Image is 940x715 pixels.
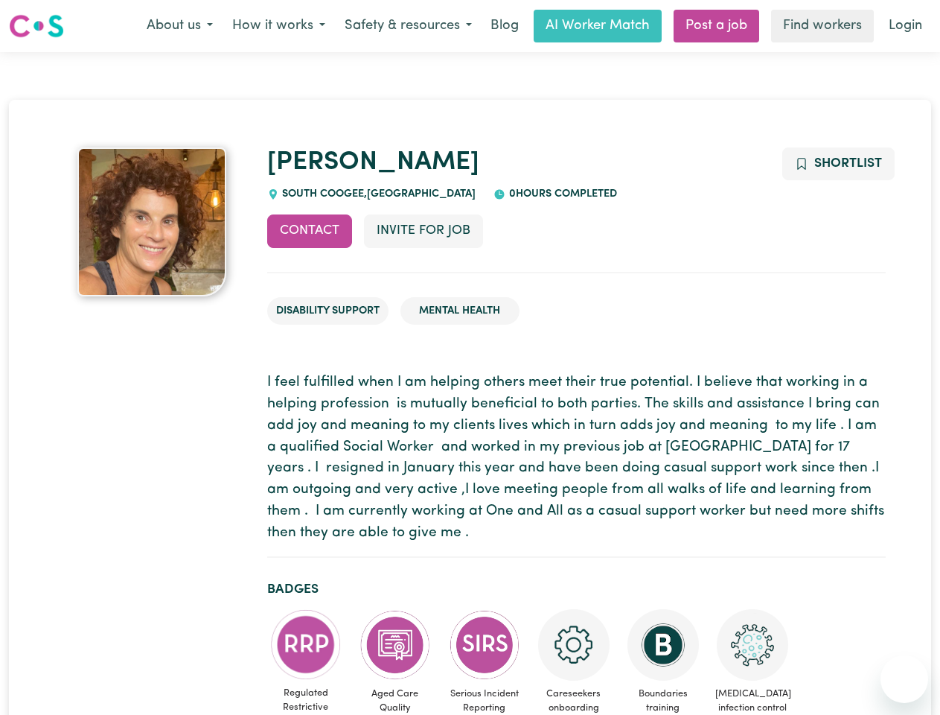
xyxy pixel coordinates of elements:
[335,10,482,42] button: Safety & resources
[400,297,519,325] li: Mental Health
[674,10,759,42] a: Post a job
[223,10,335,42] button: How it works
[505,188,617,200] span: 0 hours completed
[137,10,223,42] button: About us
[77,147,226,296] img: Belinda
[270,609,342,680] img: CS Academy: Regulated Restrictive Practices course completed
[880,655,928,703] iframe: Button to launch messaging window
[717,609,788,681] img: CS Academy: COVID-19 Infection Control Training course completed
[359,609,431,681] img: CS Academy: Aged Care Quality Standards & Code of Conduct course completed
[482,10,528,42] a: Blog
[279,188,476,200] span: SOUTH COOGEE , [GEOGRAPHIC_DATA]
[627,609,699,681] img: CS Academy: Boundaries in care and support work course completed
[449,609,520,681] img: CS Academy: Serious Incident Reporting Scheme course completed
[55,147,249,296] a: Belinda's profile picture'
[534,10,662,42] a: AI Worker Match
[267,214,352,247] button: Contact
[267,372,886,544] p: I feel fulfilled when I am helping others meet their true potential. I believe that working in a ...
[364,214,483,247] button: Invite for Job
[880,10,931,42] a: Login
[267,582,886,597] h2: Badges
[538,609,610,681] img: CS Academy: Careseekers Onboarding course completed
[267,150,479,176] a: [PERSON_NAME]
[782,147,895,180] button: Add to shortlist
[9,13,64,39] img: Careseekers logo
[771,10,874,42] a: Find workers
[814,157,882,170] span: Shortlist
[267,297,389,325] li: Disability Support
[9,9,64,43] a: Careseekers logo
